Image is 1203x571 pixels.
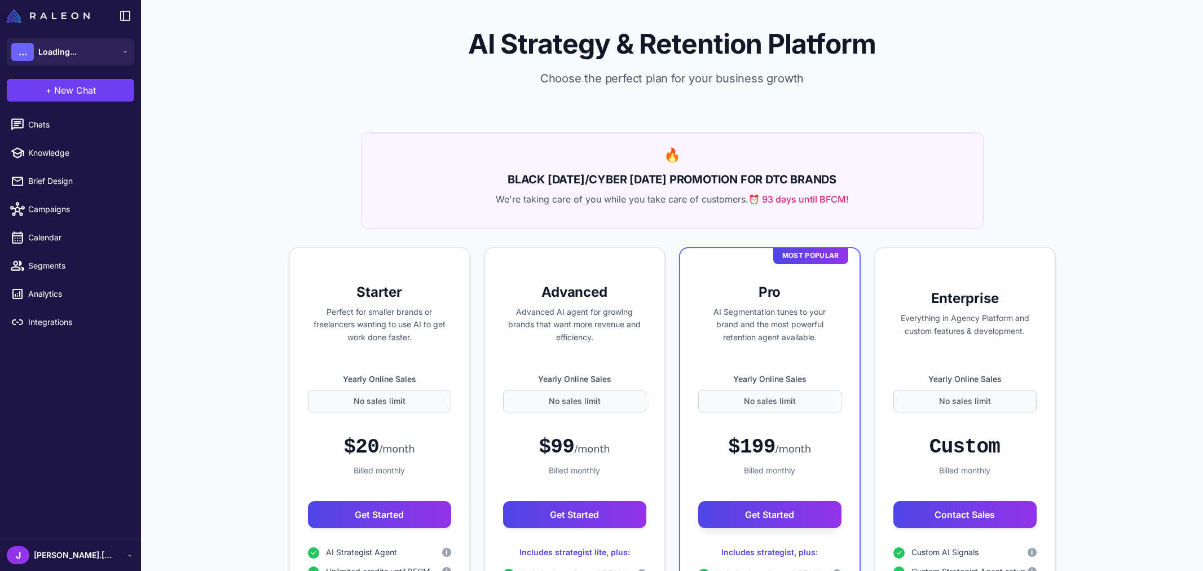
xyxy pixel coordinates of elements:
span: Segments [28,260,127,272]
span: Calendar [28,231,127,244]
a: Campaigns [5,197,136,221]
h3: Advanced [503,283,646,301]
div: Billed monthly [698,464,841,477]
p: Everything in Agency Platform and custom features & development. [893,312,1037,338]
a: Chats [5,113,136,137]
span: i [1031,547,1033,557]
div: ... [11,43,34,61]
p: Perfect for smaller brands or freelancers wanting to use AI to get work done faster. [308,306,451,344]
span: Analytics [28,288,127,300]
p: We're taking care of you while you take care of customers. [375,192,970,206]
label: Yearly Online Sales [698,373,841,385]
span: New Chat [54,84,96,97]
div: Custom [929,434,1000,460]
span: + [46,84,52,97]
a: Segments [5,254,136,278]
span: Integrations [28,316,127,328]
a: Knowledge [5,141,136,165]
h3: Starter [308,283,451,301]
p: Advanced AI agent for growing brands that want more revenue and efficiency. [503,306,646,344]
span: Campaigns [28,203,127,216]
a: Brief Design [5,169,136,193]
span: i [446,547,447,557]
label: Yearly Online Sales [503,373,646,385]
a: Calendar [5,226,136,249]
span: No sales limit [744,395,796,407]
div: Billed monthly [503,464,646,477]
button: Get Started [503,501,646,528]
p: AI Segmentation tunes to your brand and the most powerful retention agent available. [698,306,841,344]
span: No sales limit [354,395,406,407]
button: Get Started [308,501,451,528]
a: Integrations [5,310,136,334]
h3: Enterprise [893,289,1037,308]
span: [PERSON_NAME].[PERSON_NAME] [34,549,113,561]
p: Choose the perfect plan for your business growth [159,70,1185,87]
button: Get Started [698,501,841,528]
a: Analytics [5,282,136,306]
button: Contact Sales [893,501,1037,528]
span: /month [379,443,415,455]
div: Most Popular [773,247,848,264]
div: Includes strategist, plus: [698,546,841,559]
div: $20 [343,434,415,460]
div: J [7,546,29,564]
span: No sales limit [549,395,601,407]
span: Custom AI Signals [911,546,979,559]
h2: BLACK [DATE]/CYBER [DATE] PROMOTION FOR DTC BRANDS [375,171,970,188]
div: Includes strategist lite, plus: [503,546,646,559]
span: Brief Design [28,175,127,187]
h1: AI Strategy & Retention Platform [159,27,1185,61]
span: Chats [28,118,127,131]
div: Billed monthly [308,464,451,477]
span: ⏰ 93 days until BFCM! [748,192,849,206]
span: Knowledge [28,147,127,159]
label: Yearly Online Sales [308,373,451,385]
div: Billed monthly [893,464,1037,477]
button: ...Loading... [7,38,134,65]
span: No sales limit [939,395,991,407]
span: AI Strategist Agent [326,546,397,559]
div: $99 [539,434,610,460]
span: 🔥 [664,147,681,163]
h3: Pro [698,283,841,301]
span: Loading... [38,46,77,58]
label: Yearly Online Sales [893,373,1037,385]
img: Raleon Logo [7,9,90,23]
span: /month [574,443,610,455]
span: /month [775,443,811,455]
button: +New Chat [7,79,134,102]
div: $199 [728,434,811,460]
